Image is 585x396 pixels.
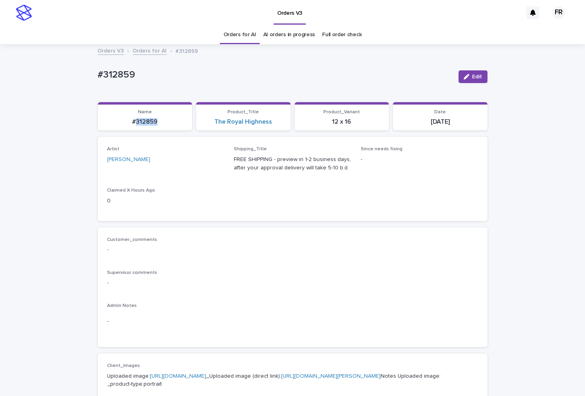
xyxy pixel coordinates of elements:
p: - [361,155,478,164]
a: Orders V3 [98,46,124,55]
p: [DATE] [398,118,483,126]
p: 12 x 16 [299,118,385,126]
img: stacker-logo-s-only.png [16,5,32,21]
a: Orders for AI [133,46,167,55]
span: Customer_comments [107,237,157,242]
button: Edit [459,70,488,83]
p: #312859 [176,46,198,55]
span: Shipping_Title [234,147,267,151]
span: Claimed X Hours Ago [107,188,155,193]
p: #312859 [98,69,452,81]
p: Uploaded image: _Uploaded image (direct link): Notes Uploaded image: _product-type:portrait [107,372,478,389]
p: - [107,246,478,254]
span: Name [138,110,152,115]
p: - [107,279,478,287]
a: The Royal Highness [214,118,272,126]
a: Full order check [322,25,361,44]
span: Admin Notes [107,303,137,308]
span: Product_Title [227,110,259,115]
a: Orders for AI [224,25,256,44]
p: FREE SHIPPING - preview in 1-2 business days, after your approval delivery will take 5-10 b.d. [234,155,351,172]
span: Product_Variant [323,110,360,115]
div: FR [552,6,565,19]
a: [URL][DOMAIN_NAME] [150,373,206,379]
span: Artist [107,147,120,151]
span: Supervisor comments [107,270,157,275]
p: 0 [107,197,225,205]
a: [URL][DOMAIN_NAME][PERSON_NAME] [282,373,381,379]
span: Since needs fixing [361,147,402,151]
span: Date [434,110,446,115]
p: - [107,317,478,326]
p: #312859 [103,118,188,126]
span: Edit [472,74,482,80]
a: [PERSON_NAME] [107,155,151,164]
span: Client_Images [107,363,140,368]
a: AI orders in progress [263,25,315,44]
